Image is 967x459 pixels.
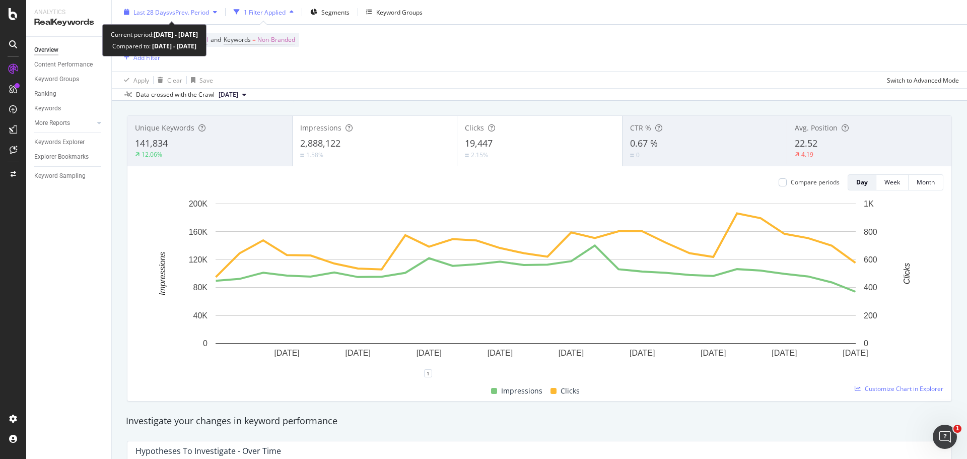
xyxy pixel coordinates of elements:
[321,8,350,16] span: Segments
[135,123,194,133] span: Unique Keywords
[346,349,371,357] text: [DATE]
[630,349,655,357] text: [DATE]
[848,174,876,190] button: Day
[34,59,93,70] div: Content Performance
[133,76,149,84] div: Apply
[193,283,208,292] text: 80K
[34,118,94,128] a: More Reports
[465,154,469,157] img: Equal
[876,174,909,190] button: Week
[34,118,70,128] div: More Reports
[791,178,840,186] div: Compare periods
[158,252,167,295] text: Impressions
[917,178,935,186] div: Month
[34,89,56,99] div: Ranking
[133,53,160,61] div: Add Filter
[193,311,208,320] text: 40K
[126,415,953,428] div: Investigate your changes in keyword performance
[135,199,936,373] svg: A chart.
[142,150,162,159] div: 12.06%
[34,74,79,85] div: Keyword Groups
[189,227,208,236] text: 160K
[883,72,959,88] button: Switch to Advanced Mode
[219,90,238,99] span: 2025 Sep. 6th
[306,151,323,159] div: 1.58%
[34,152,89,162] div: Explorer Bookmarks
[636,151,640,159] div: 0
[189,255,208,264] text: 120K
[211,35,221,44] span: and
[362,4,427,20] button: Keyword Groups
[865,384,943,393] span: Customize Chart in Explorer
[953,425,961,433] span: 1
[34,74,104,85] a: Keyword Groups
[154,72,182,88] button: Clear
[864,283,877,292] text: 400
[244,8,286,16] div: 1 Filter Applied
[34,17,103,28] div: RealKeywords
[252,35,256,44] span: =
[864,227,877,236] text: 800
[112,40,196,52] div: Compared to:
[471,151,488,159] div: 2.15%
[488,349,513,357] text: [DATE]
[630,123,651,133] span: CTR %
[34,137,85,148] div: Keywords Explorer
[34,137,104,148] a: Keywords Explorer
[864,311,877,320] text: 200
[887,76,959,84] div: Switch to Advanced Mode
[300,137,340,149] span: 2,888,122
[903,263,911,285] text: Clicks
[561,385,580,397] span: Clicks
[154,30,198,39] b: [DATE] - [DATE]
[34,45,104,55] a: Overview
[933,425,957,449] iframe: Intercom live chat
[257,33,295,47] span: Non-Branded
[630,137,658,149] span: 0.67 %
[864,339,868,348] text: 0
[772,349,797,357] text: [DATE]
[34,59,104,70] a: Content Performance
[274,349,299,357] text: [DATE]
[909,174,943,190] button: Month
[856,178,868,186] div: Day
[701,349,726,357] text: [DATE]
[111,29,198,40] div: Current period:
[224,35,251,44] span: Keywords
[120,51,160,63] button: Add Filter
[199,76,213,84] div: Save
[215,89,250,101] button: [DATE]
[34,103,61,114] div: Keywords
[630,154,634,157] img: Equal
[424,369,432,377] div: 1
[34,171,86,181] div: Keyword Sampling
[801,150,813,159] div: 4.19
[884,178,900,186] div: Week
[34,103,104,114] a: Keywords
[151,42,196,50] b: [DATE] - [DATE]
[34,8,103,17] div: Analytics
[559,349,584,357] text: [DATE]
[376,8,423,16] div: Keyword Groups
[417,349,442,357] text: [DATE]
[465,137,493,149] span: 19,447
[795,123,838,133] span: Avg. Position
[136,90,215,99] div: Data crossed with the Crawl
[120,4,221,20] button: Last 28 DaysvsPrev. Period
[864,255,877,264] text: 600
[34,152,104,162] a: Explorer Bookmarks
[189,200,208,208] text: 200K
[167,76,182,84] div: Clear
[795,137,817,149] span: 22.52
[120,72,149,88] button: Apply
[306,4,354,20] button: Segments
[843,349,868,357] text: [DATE]
[169,8,209,16] span: vs Prev. Period
[187,72,213,88] button: Save
[135,137,168,149] span: 141,834
[501,385,542,397] span: Impressions
[300,123,341,133] span: Impressions
[855,384,943,393] a: Customize Chart in Explorer
[465,123,484,133] span: Clicks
